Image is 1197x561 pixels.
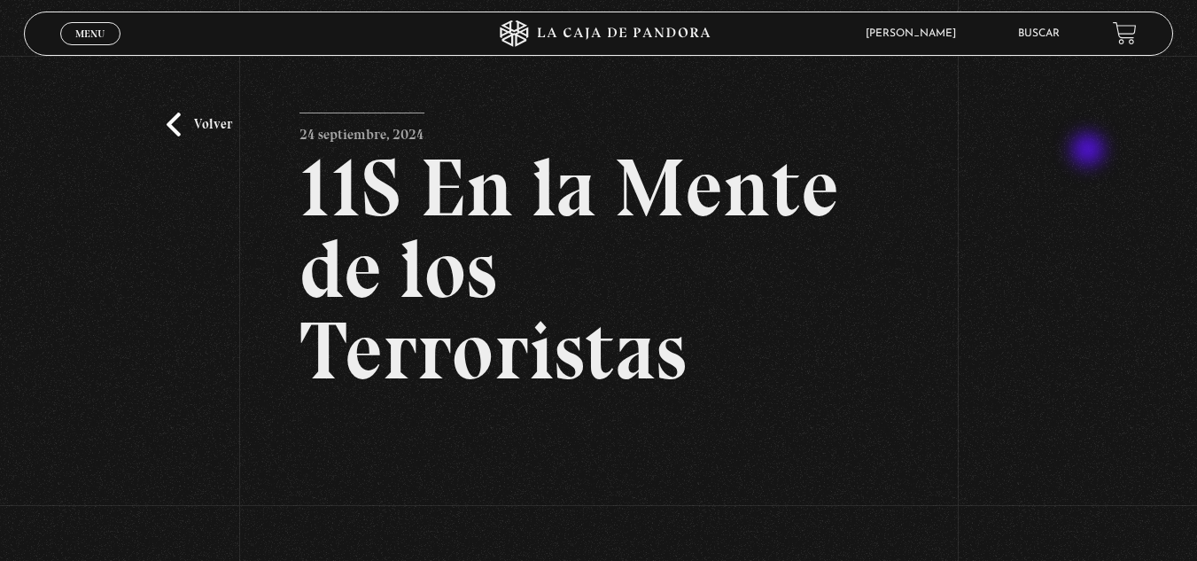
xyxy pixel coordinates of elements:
[299,147,897,392] h2: 11S En la Mente de los Terroristas
[167,113,232,136] a: Volver
[299,113,424,148] p: 24 septiembre, 2024
[75,28,105,39] span: Menu
[1113,21,1137,45] a: View your shopping cart
[1018,28,1060,39] a: Buscar
[69,43,111,55] span: Cerrar
[857,28,974,39] span: [PERSON_NAME]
